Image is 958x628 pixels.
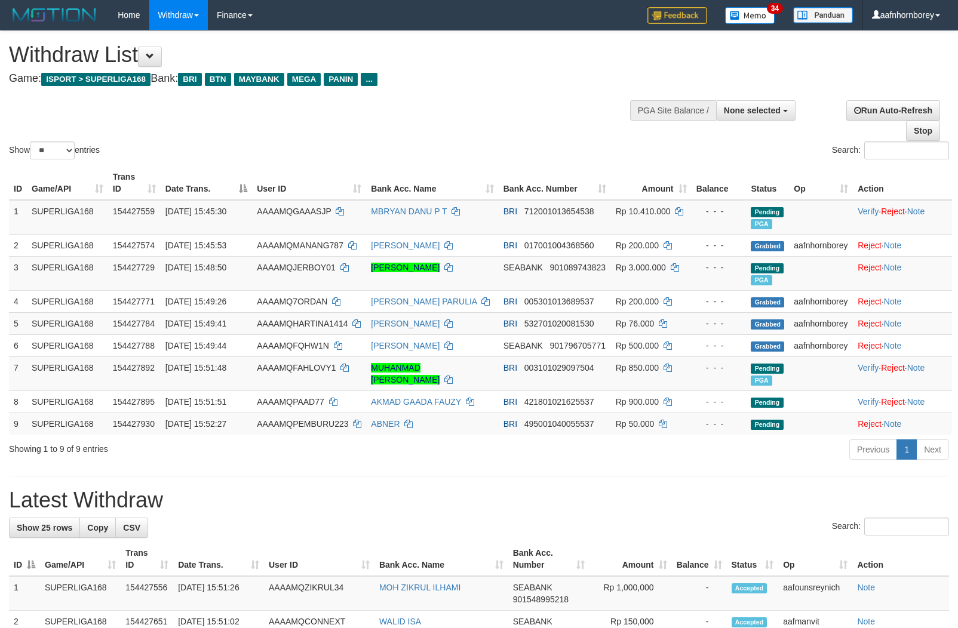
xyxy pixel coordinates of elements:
span: SEABANK [503,263,543,272]
td: aafnhornborey [789,334,853,356]
a: 1 [896,439,917,460]
span: Pending [751,263,783,273]
h1: Withdraw List [9,43,627,67]
span: Pending [751,398,783,408]
a: MBRYAN DANU P T [371,207,447,216]
th: Amount: activate to sort column ascending [589,542,671,576]
a: Note [884,241,902,250]
span: 154427892 [113,363,155,373]
span: 154427788 [113,341,155,350]
span: [DATE] 15:51:51 [165,397,226,407]
th: Status: activate to sort column ascending [727,542,779,576]
span: SEABANK [513,617,552,626]
div: - - - [696,340,742,352]
div: - - - [696,295,742,307]
td: · · [853,200,952,235]
span: BRI [503,397,517,407]
td: SUPERLIGA168 [27,412,108,435]
th: Bank Acc. Name: activate to sort column ascending [374,542,508,576]
span: Rp 10.410.000 [616,207,671,216]
th: Trans ID: activate to sort column ascending [108,166,161,200]
span: [DATE] 15:52:27 [165,419,226,429]
td: 9 [9,412,27,435]
td: 7 [9,356,27,390]
td: 1 [9,576,40,611]
span: Copy 495001040055537 to clipboard [524,419,594,429]
span: AAAAMQFQHW1N [257,341,329,350]
span: 154427559 [113,207,155,216]
td: SUPERLIGA168 [27,356,108,390]
a: Reject [858,297,882,306]
span: 154427784 [113,319,155,328]
a: MUHANMAD [PERSON_NAME] [371,363,440,384]
a: [PERSON_NAME] PARULIA [371,297,477,306]
span: Accepted [732,617,767,627]
td: AAAAMQZIKRUL34 [264,576,374,611]
span: Rp 76.000 [616,319,655,328]
td: · · [853,356,952,390]
th: Bank Acc. Number: activate to sort column ascending [508,542,590,576]
td: · [853,256,952,290]
th: Action [853,166,952,200]
a: Previous [849,439,897,460]
span: AAAAMQHARTINA1414 [257,319,348,328]
span: Copy 005301013689537 to clipboard [524,297,594,306]
span: Grabbed [751,241,784,251]
td: · [853,312,952,334]
div: - - - [696,318,742,330]
span: [DATE] 15:49:26 [165,297,226,306]
td: · [853,290,952,312]
td: · [853,334,952,356]
td: SUPERLIGA168 [27,390,108,412]
th: Balance [692,166,747,200]
th: Game/API: activate to sort column ascending [27,166,108,200]
span: Copy 017001004368560 to clipboard [524,241,594,250]
span: Rp 500.000 [616,341,659,350]
span: BRI [178,73,201,86]
button: None selected [716,100,796,121]
span: Copy 901796705771 to clipboard [550,341,606,350]
a: Reject [858,263,882,272]
a: Reject [858,419,882,429]
span: BRI [503,319,517,328]
img: MOTION_logo.png [9,6,100,24]
td: 5 [9,312,27,334]
td: 8 [9,390,27,412]
span: Rp 900.000 [616,397,659,407]
a: [PERSON_NAME] [371,241,440,250]
span: BRI [503,419,517,429]
a: Note [907,363,925,373]
span: BRI [503,297,517,306]
span: AAAAMQPAAD77 [257,397,324,407]
span: [DATE] 15:45:30 [165,207,226,216]
span: Grabbed [751,319,784,330]
th: Date Trans.: activate to sort column descending [161,166,252,200]
td: · [853,234,952,256]
span: MAYBANK [234,73,284,86]
td: aafnhornborey [789,312,853,334]
img: panduan.png [793,7,853,23]
span: Marked by aafounsreynich [751,375,772,386]
span: 154427574 [113,241,155,250]
span: PANIN [324,73,358,86]
span: [DATE] 15:48:50 [165,263,226,272]
a: MOH ZIKRUL ILHAMI [379,583,460,592]
span: [DATE] 15:49:44 [165,341,226,350]
span: Rp 200.000 [616,241,659,250]
div: - - - [696,239,742,251]
td: 1 [9,200,27,235]
span: MEGA [287,73,321,86]
th: Op: activate to sort column ascending [778,542,852,576]
td: 4 [9,290,27,312]
a: Verify [858,207,879,216]
th: Status [746,166,789,200]
span: SEABANK [503,341,543,350]
a: Reject [881,397,905,407]
a: Copy [79,518,116,538]
span: None selected [724,106,781,115]
a: Reject [858,241,882,250]
span: Pending [751,420,783,430]
th: Op: activate to sort column ascending [789,166,853,200]
span: AAAAMQMANANG787 [257,241,343,250]
a: Note [884,419,902,429]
